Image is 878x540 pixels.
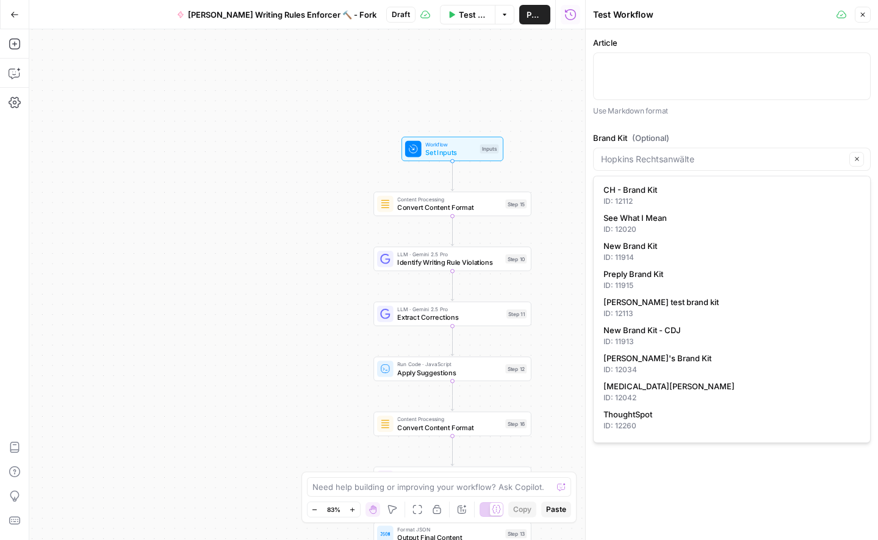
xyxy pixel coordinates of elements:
span: ThoughtSpot [603,408,855,420]
span: [PERSON_NAME]'s Brand Kit [603,352,855,364]
button: Copy [508,502,536,517]
span: Content Processing [397,415,501,423]
div: Step 15 [505,200,527,209]
button: Paste [541,502,571,517]
button: Test Workflow [440,5,495,24]
p: Use Markdown format [593,105,871,117]
div: Content ProcessingConvert Content FormatStep 15 [373,192,531,216]
span: Flow [397,470,500,478]
span: Identify Writing Rule Violations [397,257,501,268]
div: ID: 11914 [603,252,860,263]
span: LLM · Gemini 2.5 Pro [397,250,501,258]
span: Workflow [425,140,476,148]
div: Content ProcessingConvert Content FormatStep 16 [373,412,531,436]
span: ABC News [603,436,855,448]
label: Article [593,37,871,49]
div: ID: 11915 [603,280,860,291]
div: Step 16 [505,419,527,428]
span: Convert Content Format [397,203,501,213]
div: ID: 12112 [603,196,860,207]
div: ID: 12034 [603,364,860,375]
span: Set Inputs [425,148,476,158]
span: New Brand Kit - CDJ [603,324,855,336]
span: Format JSON [397,525,501,533]
g: Edge from step_15 to step_10 [451,216,454,245]
div: ID: 12113 [603,308,860,319]
span: New Brand Kit [603,240,855,252]
button: Publish [519,5,550,24]
span: LLM · Gemini 2.5 Pro [397,305,502,313]
span: CH - Brand Kit [603,184,855,196]
label: Brand Kit [593,132,871,144]
img: o3r9yhbrn24ooq0tey3lueqptmfj [380,419,390,429]
div: ID: 12042 [603,392,860,403]
span: [PERSON_NAME] Writing Rules Enforcer 🔨 - Fork [188,9,376,21]
span: (Optional) [632,132,669,144]
span: Paste [546,504,566,515]
div: Step 10 [505,254,527,264]
span: [MEDICAL_DATA][PERSON_NAME] [603,380,855,392]
g: Edge from step_10 to step_11 [451,271,454,300]
span: Convert Content Format [397,422,501,433]
div: Inputs [480,145,499,154]
div: Step 11 [506,309,527,319]
div: Step 13 [505,529,527,538]
span: Copy [513,504,531,515]
div: ID: 12020 [603,224,860,235]
div: Run Code · JavaScriptApply SuggestionsStep 12 [373,356,531,381]
div: LLM · Gemini 2.5 ProExtract CorrectionsStep 11 [373,301,531,326]
g: Edge from start to step_15 [451,161,454,190]
span: Draft [392,9,410,20]
span: Content Processing [397,195,501,203]
button: [PERSON_NAME] Writing Rules Enforcer 🔨 - Fork [170,5,384,24]
div: ID: 11913 [603,336,860,347]
div: ID: 12260 [603,420,860,431]
span: 83% [327,505,340,514]
g: Edge from step_16 to step_14 [451,436,454,466]
div: Step 12 [505,364,527,373]
div: WorkflowSet InputsInputs [373,137,531,161]
div: FlowContent ComparisonStep 14 [373,467,531,491]
g: Edge from step_11 to step_12 [451,326,454,355]
input: Hopkins Rechtsanwälte [601,153,846,165]
span: Apply Suggestions [397,367,501,378]
img: o3r9yhbrn24ooq0tey3lueqptmfj [380,199,390,209]
div: LLM · Gemini 2.5 ProIdentify Writing Rule ViolationsStep 10 [373,247,531,271]
span: Run Code · JavaScript [397,360,501,368]
span: See What I Mean [603,212,855,224]
g: Edge from step_12 to step_16 [451,381,454,411]
span: Test Workflow [459,9,488,21]
span: Preply Brand Kit [603,268,855,280]
span: Extract Corrections [397,312,502,323]
span: [PERSON_NAME] test brand kit [603,296,855,308]
span: Publish [527,9,543,21]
